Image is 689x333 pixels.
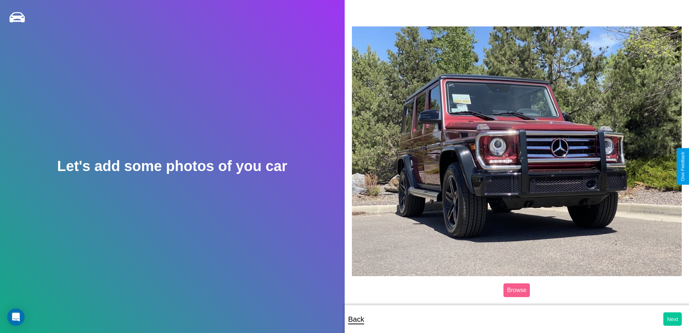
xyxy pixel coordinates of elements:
[503,283,530,297] label: Browse
[680,152,685,181] div: Give Feedback
[348,313,364,326] p: Back
[352,26,682,276] img: posted
[57,158,287,174] h2: Let's add some photos of you car
[663,312,682,326] button: Next
[7,308,25,326] div: Open Intercom Messenger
